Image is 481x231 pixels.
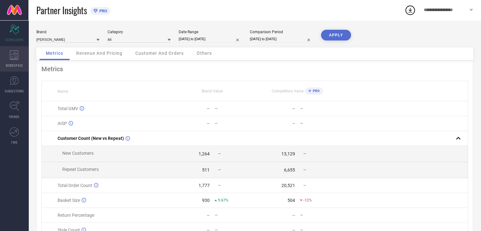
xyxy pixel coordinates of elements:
div: 1,264 [199,151,210,156]
div: — [215,106,254,111]
div: — [300,106,340,111]
div: Comparison Period [250,30,313,34]
span: Total Order Count [58,183,92,188]
div: — [300,121,340,126]
span: Partner Insights [36,4,87,17]
div: — [292,121,295,126]
div: 13,129 [281,151,295,156]
input: Select comparison period [250,36,313,42]
div: Category [108,30,171,34]
span: TRENDS [9,114,20,119]
div: 511 [202,167,210,172]
span: Customer And Orders [135,51,184,56]
span: Name [58,89,68,94]
div: Date Range [179,30,242,34]
input: Select date range [179,36,242,42]
span: -12% [303,198,312,203]
span: WORKSPACE [6,63,23,68]
span: Metrics [46,51,63,56]
span: Total GMV [58,106,78,111]
div: — [215,213,254,217]
span: SUGGESTIONS [5,89,24,93]
span: — [303,183,306,188]
span: 9.67% [218,198,228,203]
span: AISP [58,121,67,126]
span: Return Percentage [58,213,94,218]
div: 504 [287,198,295,203]
span: — [303,152,306,156]
span: Brand Value [202,89,223,93]
div: — [207,121,210,126]
span: Repeat Customers [62,167,99,172]
button: APPLY [321,30,351,41]
span: FWD [11,140,17,145]
span: Revenue And Pricing [76,51,122,56]
span: PRO [311,89,320,93]
span: — [218,183,221,188]
div: 930 [202,198,210,203]
span: New Customers [62,151,94,156]
div: — [292,213,295,218]
div: Brand [36,30,100,34]
div: — [292,106,295,111]
div: — [207,106,210,111]
div: — [207,213,210,218]
span: — [303,168,306,172]
span: SCORECARDS [5,37,24,42]
div: 20,521 [281,183,295,188]
span: — [218,168,221,172]
div: Metrics [41,65,468,73]
span: Basket Size [58,198,80,203]
div: 1,777 [199,183,210,188]
div: Open download list [404,4,416,16]
span: — [218,152,221,156]
div: 6,655 [284,167,295,172]
span: Customer Count (New vs Repeat) [58,136,124,141]
span: Others [197,51,212,56]
span: PRO [98,9,107,13]
span: Competitors Value [272,89,304,93]
div: — [300,213,340,217]
div: — [215,121,254,126]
